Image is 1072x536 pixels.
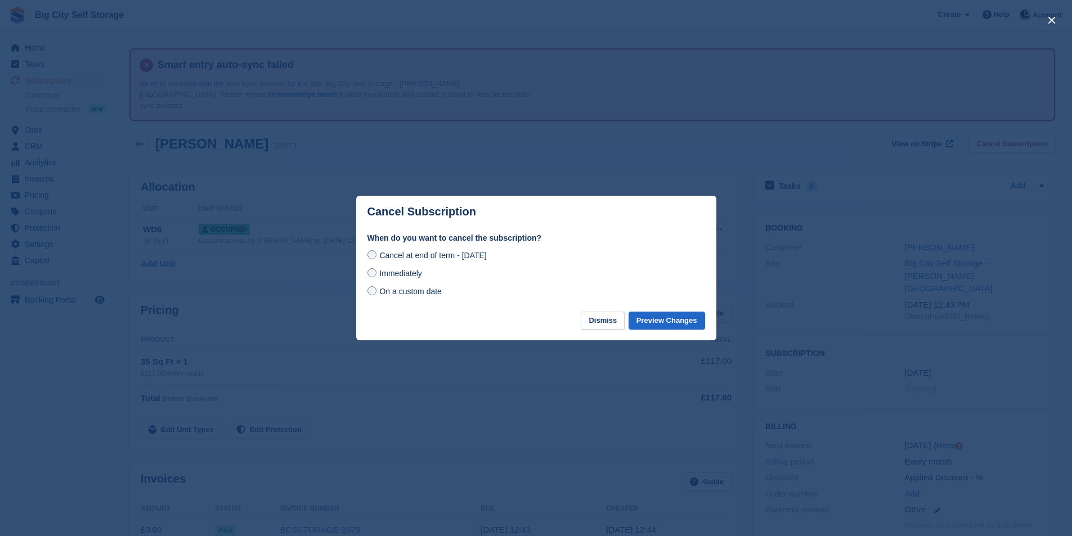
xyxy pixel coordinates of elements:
[367,268,376,277] input: Immediately
[367,250,376,259] input: Cancel at end of term - [DATE]
[367,205,476,218] p: Cancel Subscription
[581,312,625,330] button: Dismiss
[1043,11,1061,29] button: close
[379,287,442,296] span: On a custom date
[367,286,376,295] input: On a custom date
[367,232,705,244] label: When do you want to cancel the subscription?
[629,312,705,330] button: Preview Changes
[379,269,421,278] span: Immediately
[379,251,486,260] span: Cancel at end of term - [DATE]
